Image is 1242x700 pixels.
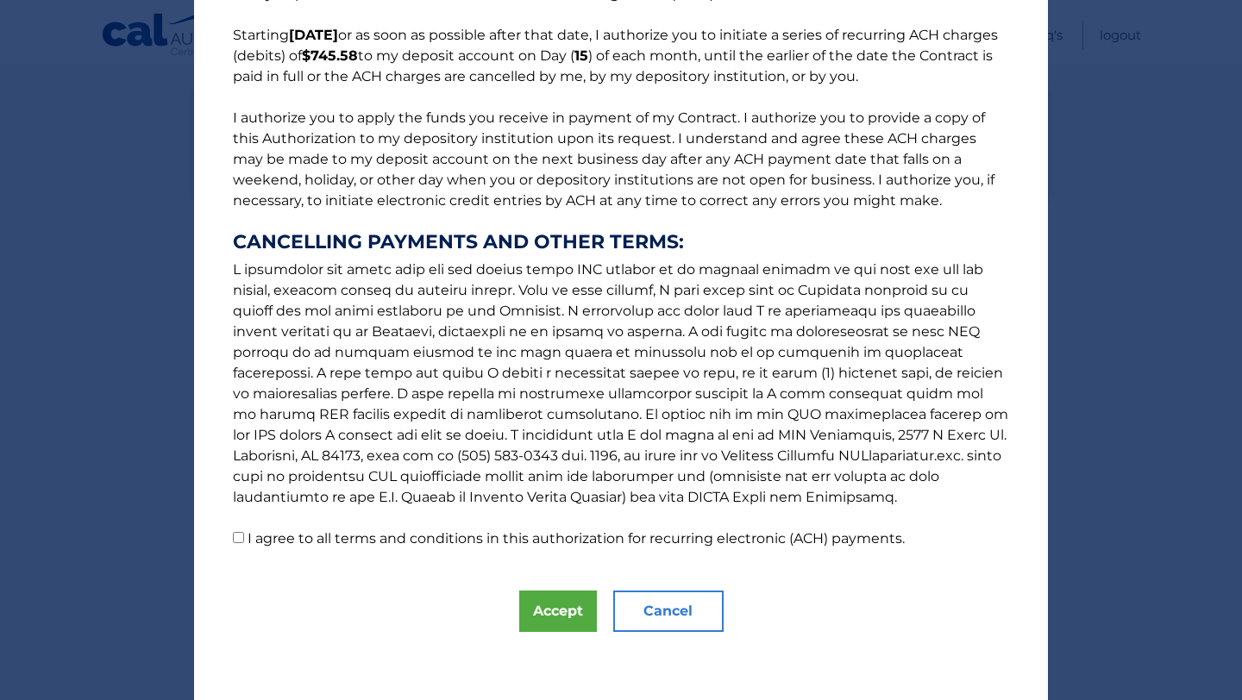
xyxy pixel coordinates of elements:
[233,232,1009,253] strong: CANCELLING PAYMENTS AND OTHER TERMS:
[289,27,338,43] b: [DATE]
[248,530,905,547] label: I agree to all terms and conditions in this authorization for recurring electronic (ACH) payments.
[519,591,597,632] button: Accept
[613,591,724,632] button: Cancel
[574,47,588,64] b: 15
[302,47,358,64] b: $745.58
